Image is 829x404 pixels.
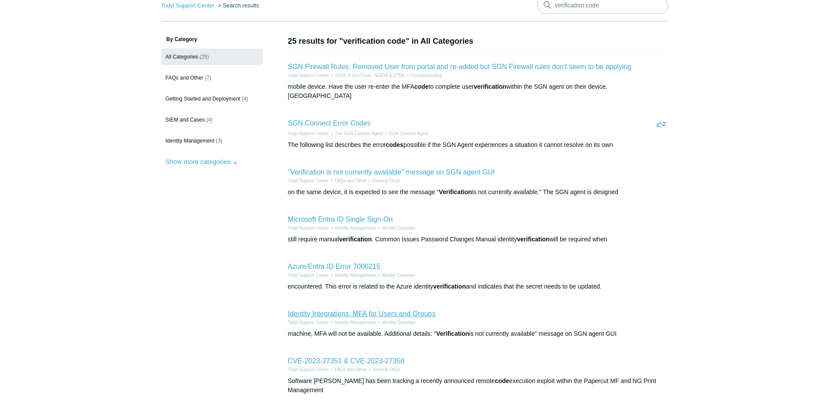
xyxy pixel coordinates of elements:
[382,273,416,278] a: Identity Overview
[288,273,329,278] a: Todyl Support Center
[433,283,466,290] em: verification
[436,330,469,337] em: Verification
[288,329,668,338] div: machine, MFA will not be available. Additional details: " is not currently available" message on ...
[288,178,329,183] a: Todyl Support Center
[161,111,263,128] a: SIEM and Cases (4)
[288,216,393,223] a: Microsoft Entra ID Single Sign-On
[288,366,329,373] li: Todyl Support Center
[288,226,329,230] a: Todyl Support Center
[329,225,375,231] li: Identity Management
[335,226,375,230] a: Identity Management
[329,72,405,79] li: SASE & ZeroTrust - NGFW & ZTNA
[288,131,329,136] a: Todyl Support Center
[288,263,381,270] a: Azure/Entra ID Error 7000215
[166,138,215,144] span: Identity Management
[367,178,400,184] li: General FAQs
[288,168,495,176] a: "Verification is not currently available" message on SGN agent GUI
[386,141,403,148] em: codes
[161,49,263,65] a: All Categories (25)
[329,319,375,326] li: Identity Management
[517,236,550,243] em: verification
[376,272,416,279] li: Identity Overview
[288,320,329,325] a: Todyl Support Center
[474,83,506,90] em: verification
[288,235,668,244] div: still require manual . Common Issues Password Changes Manual identity will be required when
[166,96,240,102] span: Getting Started and Deployment
[288,376,668,395] div: Software [PERSON_NAME] has been tracking a recently announced remote execution exploit within the...
[414,83,429,90] em: code
[329,178,366,184] li: FAQs and Other
[288,225,329,231] li: Todyl Support Center
[161,91,263,107] a: Getting Started and Deployment (4)
[372,178,400,183] a: General FAQs
[288,319,329,326] li: Todyl Support Center
[439,188,472,195] em: Verification
[288,310,436,317] a: Identity Integrations, MFA for Users and Groups
[339,236,372,243] em: verification
[288,72,329,79] li: Todyl Support Center
[288,367,329,372] a: Todyl Support Center
[329,366,366,373] li: FAQs and Other
[335,320,375,325] a: Identity Management
[161,35,263,43] h3: By Category
[367,366,400,373] li: General FAQs
[216,138,222,144] span: (3)
[200,54,209,60] span: (25)
[206,117,213,123] span: (4)
[288,82,668,101] div: mobile device. Have the user re-enter the MFA to complete user within the SGN agent on their devi...
[161,2,216,9] li: Todyl Support Center
[242,96,248,102] span: (4)
[288,282,668,291] div: encountered. This error is related to the Azure identity and indicates that the secret needs to b...
[411,73,442,78] a: Troubleshooting
[288,130,329,137] li: Todyl Support Center
[376,225,416,231] li: Identity Overview
[288,35,668,47] h1: 25 results for "verification code" in All Categories
[161,132,263,149] a: Identity Management (3)
[166,75,204,81] span: FAQs and Other
[205,75,212,81] span: (7)
[329,130,383,137] li: The SGN Connect Agent
[288,63,632,70] a: SGN Firewall Rules: Removed User from portal and re-added but SGN Firewall rules don't seem to be...
[335,367,366,372] a: FAQs and Other
[335,178,366,183] a: FAQs and Other
[288,73,329,78] a: Todyl Support Center
[389,131,428,136] a: SGN Connect Agent
[657,121,666,127] span: 2
[166,54,198,60] span: All Categories
[288,188,668,197] div: on the same device, it is expected to see the message " is not currently available." The SGN agen...
[372,367,400,372] a: General FAQs
[288,140,668,150] div: The following list describes the error possible if the SGN Agent experiences a situation it canno...
[216,2,259,9] li: Search results
[376,319,416,326] li: Identity Overview
[382,320,416,325] a: Identity Overview
[288,272,329,279] li: Todyl Support Center
[161,153,243,170] button: Show more categories
[335,131,383,136] a: The SGN Connect Agent
[329,272,375,279] li: Identity Management
[288,357,405,365] a: CVE-2023-27351 & CVE-2023-27350
[288,119,371,127] a: SGN Connect Error Codes
[335,73,405,78] a: SASE & ZeroTrust - NGFW & ZTNA
[166,117,205,123] span: SIEM and Cases
[495,377,509,384] em: code
[288,178,329,184] li: Todyl Support Center
[382,226,416,230] a: Identity Overview
[161,2,215,9] a: Todyl Support Center
[161,70,263,86] a: FAQs and Other (7)
[383,130,428,137] li: SGN Connect Agent
[335,273,375,278] a: Identity Management
[405,72,442,79] li: Troubleshooting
